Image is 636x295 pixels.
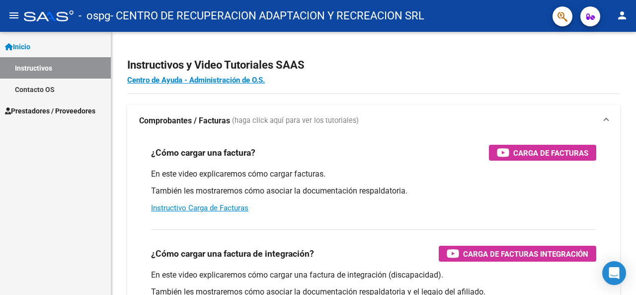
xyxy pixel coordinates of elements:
mat-icon: menu [8,9,20,21]
span: - ospg [79,5,110,27]
mat-expansion-panel-header: Comprobantes / Facturas (haga click aquí para ver los tutoriales) [127,105,620,137]
h2: Instructivos y Video Tutoriales SAAS [127,56,620,75]
p: También les mostraremos cómo asociar la documentación respaldatoria. [151,186,596,197]
span: - CENTRO DE RECUPERACION ADAPTACION Y RECREACION SRL [110,5,424,27]
a: Centro de Ayuda - Administración de O.S. [127,76,265,85]
h3: ¿Cómo cargar una factura de integración? [151,247,314,261]
strong: Comprobantes / Facturas [139,115,230,126]
span: (haga click aquí para ver los tutoriales) [232,115,359,126]
span: Inicio [5,41,30,52]
span: Carga de Facturas Integración [463,248,588,260]
button: Carga de Facturas Integración [439,246,596,262]
span: Carga de Facturas [513,147,588,159]
span: Prestadores / Proveedores [5,105,95,116]
h3: ¿Cómo cargar una factura? [151,146,255,160]
div: Open Intercom Messenger [602,261,626,285]
button: Carga de Facturas [489,145,596,161]
a: Instructivo Carga de Facturas [151,203,248,212]
p: En este video explicaremos cómo cargar una factura de integración (discapacidad). [151,270,596,281]
mat-icon: person [616,9,628,21]
p: En este video explicaremos cómo cargar facturas. [151,169,596,180]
